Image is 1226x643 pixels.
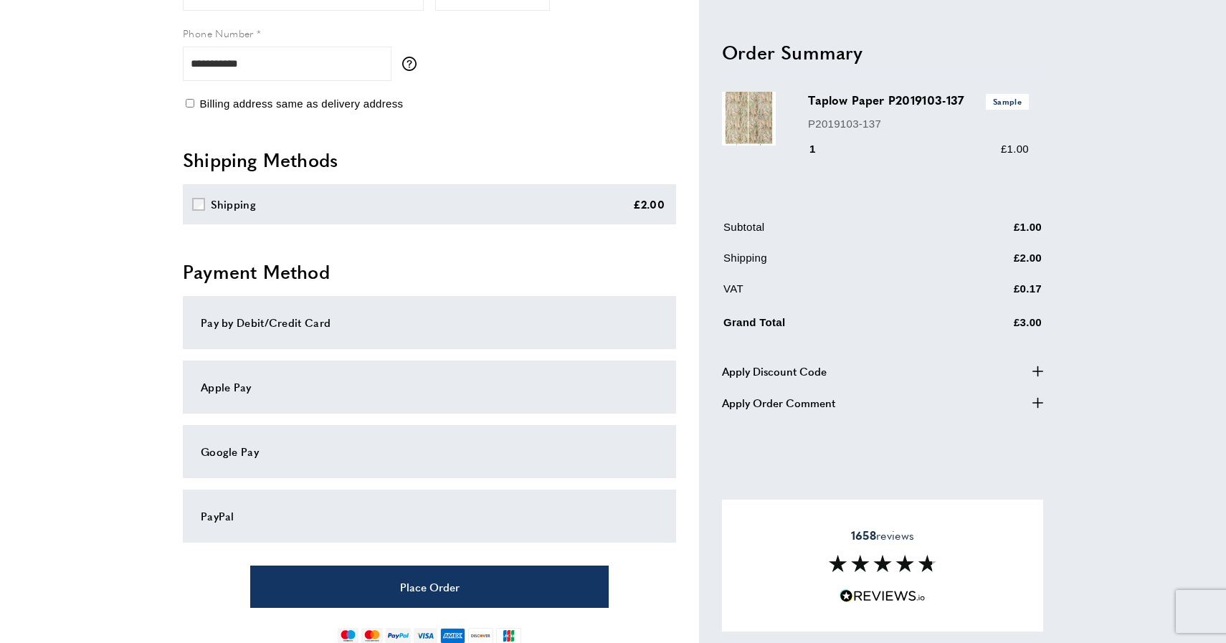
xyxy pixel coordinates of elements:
button: More information [402,57,424,71]
td: Shipping [723,249,941,277]
td: £3.00 [943,311,1042,342]
div: £2.00 [633,196,665,213]
span: reviews [851,528,914,543]
h2: Shipping Methods [183,147,676,173]
span: Apply Order Comment [722,394,835,411]
td: £1.00 [943,219,1042,247]
div: 1 [808,140,836,158]
div: Google Pay [201,443,658,460]
td: Grand Total [723,311,941,342]
p: P2019103-137 [808,115,1029,132]
td: Subtotal [723,219,941,247]
img: Reviews section [829,555,936,572]
button: Place Order [250,566,609,608]
span: Sample [986,94,1029,109]
td: £2.00 [943,249,1042,277]
img: Reviews.io 5 stars [840,589,926,603]
h2: Order Summary [722,39,1043,65]
h3: Taplow Paper P2019103-137 [808,92,1029,109]
td: VAT [723,280,941,308]
div: Pay by Debit/Credit Card [201,314,658,331]
input: Billing address same as delivery address [186,99,194,108]
h2: Payment Method [183,259,676,285]
div: Shipping [211,196,256,213]
div: PayPal [201,508,658,525]
img: Taplow Paper P2019103-137 [722,92,776,146]
span: £1.00 [1001,143,1029,155]
span: Billing address same as delivery address [199,97,403,110]
div: Apple Pay [201,378,658,396]
td: £0.17 [943,280,1042,308]
span: Phone Number [183,26,254,40]
span: Apply Discount Code [722,362,827,379]
strong: 1658 [851,527,876,543]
